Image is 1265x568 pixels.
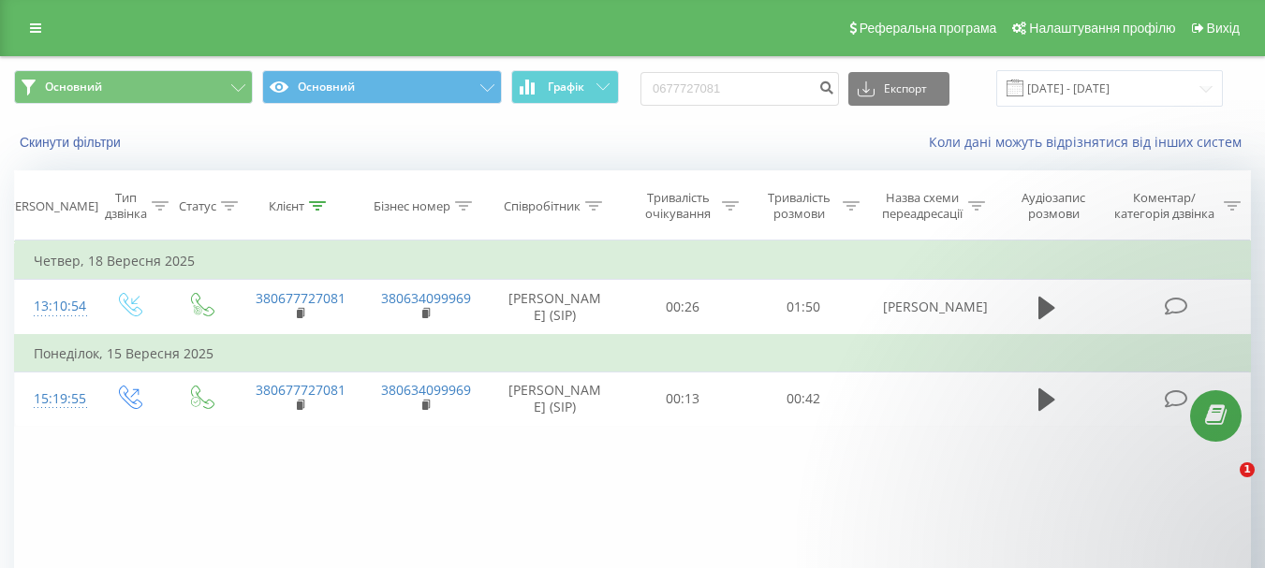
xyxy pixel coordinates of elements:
[1240,462,1255,477] span: 1
[881,190,963,222] div: Назва схеми переадресації
[548,80,584,94] span: Графік
[105,190,147,222] div: Тип дзвінка
[269,198,304,214] div: Клієнт
[15,335,1251,372] td: Понеділок, 15 Вересня 2025
[374,198,450,214] div: Бізнес номер
[640,72,839,106] input: Пошук за номером
[381,381,471,399] a: 380634099969
[45,80,102,95] span: Основний
[848,72,949,106] button: Експорт
[864,280,990,335] td: [PERSON_NAME]
[488,280,623,335] td: [PERSON_NAME] (SIP)
[14,70,253,104] button: Основний
[1207,21,1240,36] span: Вихід
[623,371,743,426] td: 00:13
[4,198,98,214] div: [PERSON_NAME]
[623,280,743,335] td: 00:26
[1110,190,1219,222] div: Коментар/категорія дзвінка
[381,289,471,307] a: 380634099969
[34,288,73,325] div: 13:10:54
[860,21,997,36] span: Реферальна програма
[743,280,864,335] td: 01:50
[488,371,623,426] td: [PERSON_NAME] (SIP)
[929,133,1251,151] a: Коли дані можуть відрізнятися вiд інших систем
[1029,21,1175,36] span: Налаштування профілю
[760,190,838,222] div: Тривалість розмови
[256,289,346,307] a: 380677727081
[1201,462,1246,507] iframe: Intercom live chat
[504,198,581,214] div: Співробітник
[14,134,130,151] button: Скинути фільтри
[256,381,346,399] a: 380677727081
[34,381,73,417] div: 15:19:55
[262,70,501,104] button: Основний
[15,242,1251,280] td: Четвер, 18 Вересня 2025
[743,371,864,426] td: 00:42
[511,70,619,104] button: Графік
[640,190,717,222] div: Тривалість очікування
[179,198,216,214] div: Статус
[1007,190,1101,222] div: Аудіозапис розмови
